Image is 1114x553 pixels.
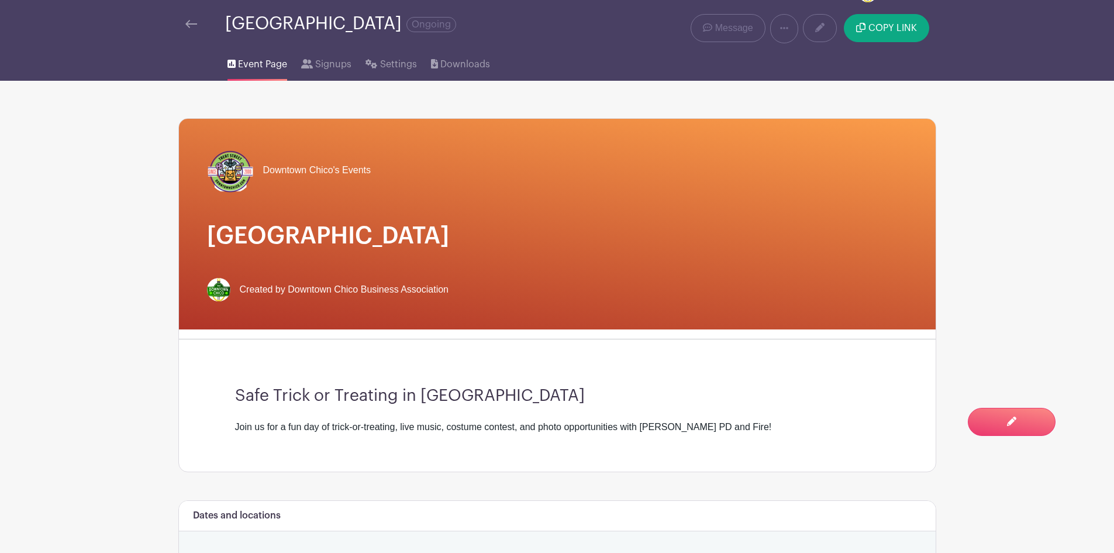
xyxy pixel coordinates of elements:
img: back-arrow-29a5d9b10d5bd6ae65dc969a981735edf675c4d7a1fe02e03b50dbd4ba3cdb55.svg [185,20,197,28]
a: Downloads [431,43,490,81]
h1: [GEOGRAPHIC_DATA] [207,222,908,250]
img: SBS%20Logo.png [207,147,254,194]
span: Event Page [238,57,287,71]
img: thumbnail_Outlook-gw0oh3o3.png [207,278,230,301]
a: Message [691,14,765,42]
span: Downloads [440,57,490,71]
a: Settings [365,43,416,81]
button: COPY LINK [844,14,929,42]
span: COPY LINK [868,23,917,33]
div: [GEOGRAPHIC_DATA] [225,14,456,33]
span: Message [715,21,753,35]
span: Downtown Chico's Events [263,163,371,177]
span: Signups [315,57,351,71]
a: Event Page [227,43,287,81]
div: Join us for a fun day of trick-or-treating, live music, costume contest, and photo opportunities ... [235,420,880,434]
a: Signups [301,43,351,81]
h6: Dates and locations [193,510,281,521]
h3: Safe Trick or Treating in [GEOGRAPHIC_DATA] [235,386,880,406]
span: Ongoing [406,17,456,32]
span: Created by Downtown Chico Business Association [240,283,449,297]
span: Settings [380,57,417,71]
